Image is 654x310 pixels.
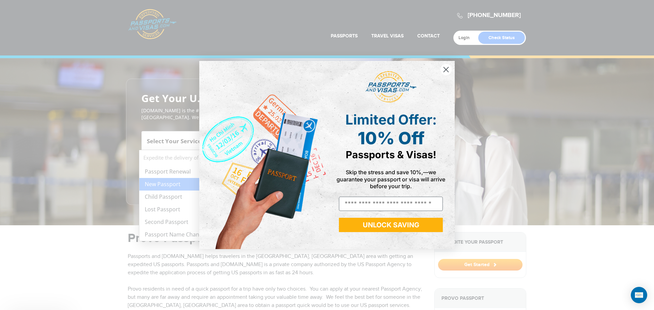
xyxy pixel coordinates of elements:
[345,111,437,128] span: Limited Offer:
[358,128,424,148] span: 10% Off
[199,61,327,249] img: de9cda0d-0715-46ca-9a25-073762a91ba7.png
[365,71,417,103] img: passports and visas
[440,64,452,76] button: Close dialog
[346,149,436,161] span: Passports & Visas!
[337,169,445,189] span: Skip the stress and save 10%,—we guarantee your passport or visa will arrive before your trip.
[631,287,647,303] div: Open Intercom Messenger
[339,218,443,232] button: UNLOCK SAVING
